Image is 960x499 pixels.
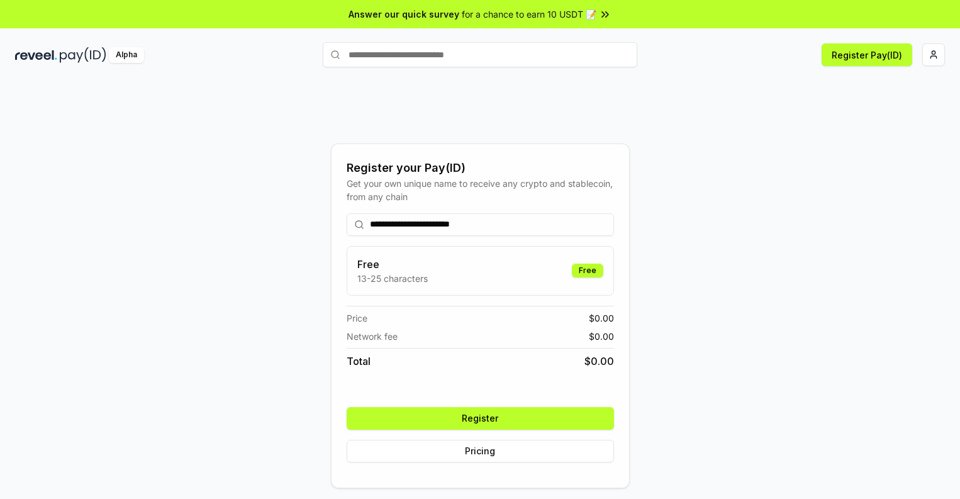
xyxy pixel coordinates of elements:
[572,264,603,278] div: Free
[357,257,428,272] h3: Free
[347,330,398,343] span: Network fee
[60,47,106,63] img: pay_id
[347,407,614,430] button: Register
[109,47,144,63] div: Alpha
[589,330,614,343] span: $ 0.00
[347,159,614,177] div: Register your Pay(ID)
[357,272,428,285] p: 13-25 characters
[584,354,614,369] span: $ 0.00
[462,8,596,21] span: for a chance to earn 10 USDT 📝
[349,8,459,21] span: Answer our quick survey
[15,47,57,63] img: reveel_dark
[347,311,367,325] span: Price
[822,43,912,66] button: Register Pay(ID)
[589,311,614,325] span: $ 0.00
[347,440,614,463] button: Pricing
[347,177,614,203] div: Get your own unique name to receive any crypto and stablecoin, from any chain
[347,354,371,369] span: Total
